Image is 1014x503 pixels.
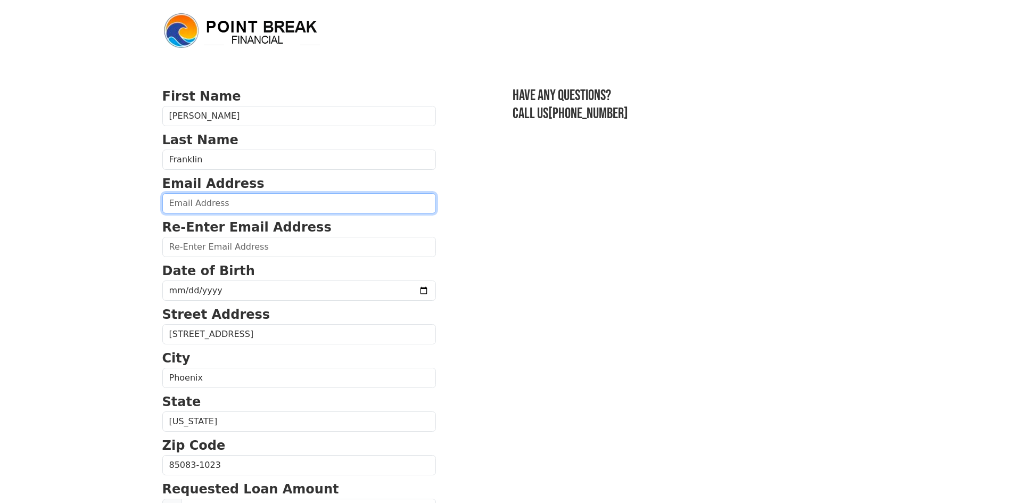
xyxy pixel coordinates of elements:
input: Email Address [162,193,436,213]
strong: Email Address [162,176,265,191]
a: [PHONE_NUMBER] [548,105,628,122]
input: Re-Enter Email Address [162,237,436,257]
input: First Name [162,106,436,126]
input: Last Name [162,150,436,170]
strong: Street Address [162,307,270,322]
input: Zip Code [162,455,436,475]
input: City [162,368,436,388]
strong: City [162,351,191,366]
strong: Requested Loan Amount [162,482,339,497]
strong: First Name [162,89,241,104]
h3: Have any questions? [513,87,852,105]
strong: Last Name [162,133,238,147]
strong: Re-Enter Email Address [162,220,332,235]
strong: Zip Code [162,438,226,453]
strong: State [162,394,201,409]
strong: Date of Birth [162,263,255,278]
input: Street Address [162,324,436,344]
h3: Call us [513,105,852,123]
img: logo.png [162,12,322,50]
